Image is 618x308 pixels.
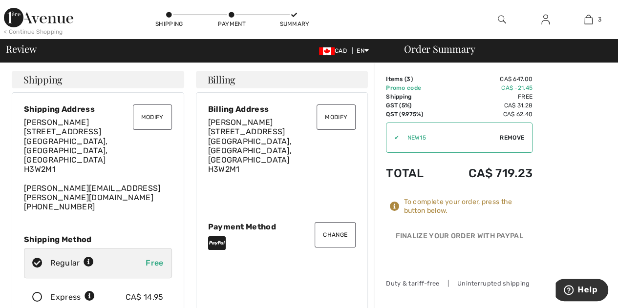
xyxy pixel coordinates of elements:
[319,47,335,55] img: Canadian Dollar
[24,127,107,174] span: [STREET_ADDRESS] [GEOGRAPHIC_DATA], [GEOGRAPHIC_DATA], [GEOGRAPHIC_DATA] H3W2M1
[24,118,89,127] span: [PERSON_NAME]
[386,110,440,119] td: QST (9.975%)
[208,222,356,231] div: Payment Method
[500,133,524,142] span: Remove
[386,75,440,83] td: Items ( )
[208,118,273,127] span: [PERSON_NAME]
[386,101,440,110] td: GST (5%)
[24,235,172,244] div: Shipping Method
[315,222,356,247] button: Change
[386,92,440,101] td: Shipping
[498,14,506,25] img: search the website
[399,123,500,152] input: Promo code
[6,44,37,54] span: Review
[392,44,612,54] div: Order Summary
[208,75,235,84] span: Billing
[386,246,533,267] iframe: PayPal-paypal
[317,104,356,130] button: Modify
[386,231,533,246] div: Finalize Your Order with PayPal
[597,15,601,24] span: 3
[440,110,533,119] td: CA$ 62.40
[386,279,533,288] div: Duty & tariff-free | Uninterrupted shipping
[23,75,63,84] span: Shipping
[406,76,410,82] span: 3
[440,75,533,83] td: CA$ 647.00
[541,14,550,25] img: My Info
[208,104,356,114] div: Billing Address
[567,14,610,25] a: 3
[440,83,533,92] td: CA$ -21.45
[555,279,608,303] iframe: Opens a widget where you can find more information
[24,118,172,211] div: [PERSON_NAME][EMAIL_ADDRESS][PERSON_NAME][DOMAIN_NAME] [PHONE_NUMBER]
[357,47,369,54] span: EN
[440,101,533,110] td: CA$ 31.28
[154,20,184,28] div: Shipping
[133,104,172,130] button: Modify
[279,20,309,28] div: Summary
[533,14,557,26] a: Sign In
[50,291,95,303] div: Express
[50,257,94,269] div: Regular
[217,20,246,28] div: Payment
[404,198,533,215] div: To complete your order, press the button below.
[386,133,399,142] div: ✔
[126,291,164,303] div: CA$ 14.95
[386,83,440,92] td: Promo code
[4,27,63,36] div: < Continue Shopping
[24,104,172,114] div: Shipping Address
[4,8,73,27] img: 1ère Avenue
[319,47,351,54] span: CAD
[208,127,292,174] span: [STREET_ADDRESS] [GEOGRAPHIC_DATA], [GEOGRAPHIC_DATA], [GEOGRAPHIC_DATA] H3W2M1
[440,157,533,190] td: CA$ 719.23
[584,14,593,25] img: My Bag
[386,157,440,190] td: Total
[146,258,163,267] span: Free
[440,92,533,101] td: Free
